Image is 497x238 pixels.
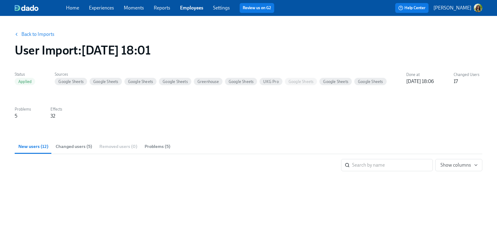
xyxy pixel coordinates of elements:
[285,79,317,84] span: Google Sheets
[18,143,48,150] span: New users (12)
[90,79,122,84] span: Google Sheets
[50,113,55,119] div: 32
[225,79,257,84] span: Google Sheets
[440,162,477,168] span: Show columns
[454,71,479,78] label: Changed Users
[398,5,425,11] span: Help Center
[194,79,223,84] span: Greenhouse
[124,79,157,84] span: Google Sheets
[55,79,87,84] span: Google Sheets
[159,79,191,84] span: Google Sheets
[240,3,274,13] button: Review us on G2
[21,31,54,37] a: Back to Imports
[433,4,482,12] button: [PERSON_NAME]
[124,5,144,11] a: Moments
[260,79,282,84] span: UKG Pro
[406,71,434,78] label: Done at
[180,5,203,11] a: Employees
[474,4,482,12] img: ACg8ocLclD2tQmfIiewwK1zANg5ba6mICO7ZPBc671k9VM_MGIVYfH83=s96-c
[55,71,386,78] label: Sources
[145,143,170,150] span: Problems (5)
[89,5,114,11] a: Experiences
[15,5,66,11] a: dado
[66,5,79,11] a: Home
[15,43,150,58] h1: User Import : [DATE] 18:01
[15,71,35,78] label: Status
[435,159,482,171] button: Show columns
[243,5,271,11] a: Review us on G2
[406,78,434,85] div: [DATE] 18:06
[213,5,230,11] a: Settings
[319,79,352,84] span: Google Sheets
[15,106,31,113] label: Problems
[56,143,92,150] span: Changed users (5)
[454,78,458,85] div: 17
[354,79,387,84] span: Google Sheets
[11,28,59,40] button: Back to Imports
[50,106,62,113] label: Effects
[15,113,17,119] div: 5
[395,3,429,13] button: Help Center
[433,5,471,11] p: [PERSON_NAME]
[15,79,35,84] span: Applied
[154,5,170,11] a: Reports
[15,5,39,11] img: dado
[352,159,433,171] input: Search by name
